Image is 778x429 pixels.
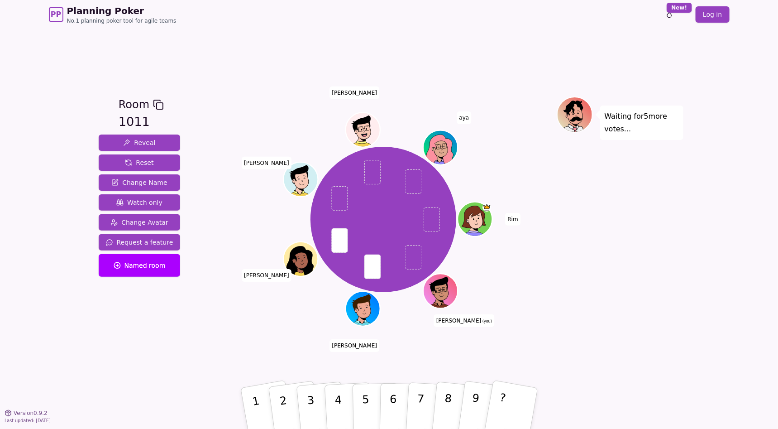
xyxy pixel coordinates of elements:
[434,314,494,327] span: Click to change your name
[99,254,181,277] button: Named room
[424,275,457,308] button: Click to change your avatar
[99,234,181,251] button: Request a feature
[696,6,729,23] a: Log in
[457,111,472,124] span: Click to change your name
[506,213,520,226] span: Click to change your name
[99,214,181,231] button: Change Avatar
[125,158,153,167] span: Reset
[99,154,181,171] button: Reset
[605,110,679,135] p: Waiting for 5 more votes...
[49,5,177,24] a: PPPlanning PokerNo.1 planning poker tool for agile teams
[123,138,155,147] span: Reveal
[114,261,166,270] span: Named room
[110,218,168,227] span: Change Avatar
[119,96,149,113] span: Room
[482,203,491,212] span: Rim is the host
[119,113,164,131] div: 1011
[242,157,291,169] span: Click to change your name
[329,87,379,99] span: Click to change your name
[667,3,692,13] div: New!
[5,410,48,417] button: Version0.9.2
[242,269,291,282] span: Click to change your name
[329,339,379,352] span: Click to change your name
[67,5,177,17] span: Planning Poker
[99,194,181,211] button: Watch only
[67,17,177,24] span: No.1 planning poker tool for agile teams
[99,135,181,151] button: Reveal
[111,178,167,187] span: Change Name
[482,319,492,323] span: (you)
[99,174,181,191] button: Change Name
[661,6,678,23] button: New!
[106,238,173,247] span: Request a feature
[5,418,51,423] span: Last updated: [DATE]
[116,198,162,207] span: Watch only
[14,410,48,417] span: Version 0.9.2
[51,9,61,20] span: PP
